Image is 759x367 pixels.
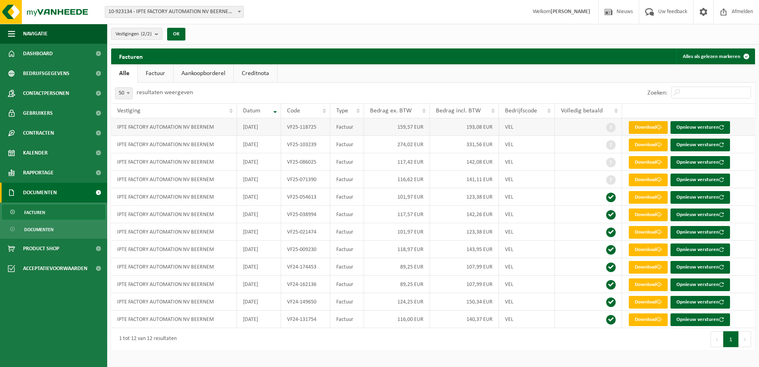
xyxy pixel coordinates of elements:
[23,239,59,259] span: Product Shop
[281,293,330,311] td: VF24-149650
[116,28,152,40] span: Vestigingen
[430,276,499,293] td: 107,99 EUR
[629,156,668,169] a: Download
[111,64,137,83] a: Alle
[281,118,330,136] td: VF25-118725
[561,108,603,114] span: Volledig betaald
[670,243,730,256] button: Opnieuw versturen
[364,206,430,223] td: 117,57 EUR
[629,313,668,326] a: Download
[629,296,668,309] a: Download
[670,139,730,151] button: Opnieuw versturen
[430,118,499,136] td: 193,08 EUR
[739,331,751,347] button: Next
[499,171,555,188] td: VEL
[330,311,364,328] td: Factuur
[23,44,53,64] span: Dashboard
[364,258,430,276] td: 89,25 EUR
[670,156,730,169] button: Opnieuw versturen
[111,206,237,223] td: IPTE FACTORY AUTOMATION NV BEERNEM
[670,278,730,291] button: Opnieuw versturen
[138,64,173,83] a: Factuur
[237,136,281,153] td: [DATE]
[111,276,237,293] td: IPTE FACTORY AUTOMATION NV BEERNEM
[111,118,237,136] td: IPTE FACTORY AUTOMATION NV BEERNEM
[670,121,730,134] button: Opnieuw versturen
[629,191,668,204] a: Download
[105,6,244,18] span: 10-923134 - IPTE FACTORY AUTOMATION NV BEERNEM - GENK
[430,293,499,311] td: 150,34 EUR
[281,206,330,223] td: VF25-038994
[330,241,364,258] td: Factuur
[111,258,237,276] td: IPTE FACTORY AUTOMATION NV BEERNEM
[281,188,330,206] td: VF25-054613
[281,223,330,241] td: VF25-021474
[117,108,141,114] span: Vestiging
[364,188,430,206] td: 101,97 EUR
[330,188,364,206] td: Factuur
[330,293,364,311] td: Factuur
[105,6,243,17] span: 10-923134 - IPTE FACTORY AUTOMATION NV BEERNEM - GENK
[137,89,193,96] label: resultaten weergeven
[551,9,590,15] strong: [PERSON_NAME]
[237,188,281,206] td: [DATE]
[237,206,281,223] td: [DATE]
[23,183,57,203] span: Documenten
[237,153,281,171] td: [DATE]
[499,241,555,258] td: VEL
[330,206,364,223] td: Factuur
[111,136,237,153] td: IPTE FACTORY AUTOMATION NV BEERNEM
[430,136,499,153] td: 331,56 EUR
[173,64,233,83] a: Aankoopborderel
[115,87,133,99] span: 50
[364,276,430,293] td: 89,25 EUR
[111,223,237,241] td: IPTE FACTORY AUTOMATION NV BEERNEM
[676,48,754,64] button: Alles als gelezen markeren
[2,205,105,220] a: Facturen
[237,118,281,136] td: [DATE]
[629,139,668,151] a: Download
[499,311,555,328] td: VEL
[364,293,430,311] td: 124,25 EUR
[499,136,555,153] td: VEL
[364,136,430,153] td: 274,02 EUR
[23,24,48,44] span: Navigatie
[23,64,69,83] span: Bedrijfsgegevens
[167,28,185,41] button: OK
[237,171,281,188] td: [DATE]
[499,223,555,241] td: VEL
[111,28,162,40] button: Vestigingen(2/2)
[24,205,45,220] span: Facturen
[23,83,69,103] span: Contactpersonen
[330,136,364,153] td: Factuur
[23,123,54,143] span: Contracten
[111,48,151,64] h2: Facturen
[499,118,555,136] td: VEL
[330,223,364,241] td: Factuur
[629,209,668,221] a: Download
[670,296,730,309] button: Opnieuw versturen
[281,241,330,258] td: VF25-009230
[141,31,152,37] count: (2/2)
[237,223,281,241] td: [DATE]
[436,108,481,114] span: Bedrag incl. BTW
[670,174,730,186] button: Opnieuw versturen
[499,188,555,206] td: VEL
[237,311,281,328] td: [DATE]
[115,332,177,346] div: 1 tot 12 van 12 resultaten
[116,88,132,99] span: 50
[330,118,364,136] td: Factuur
[281,258,330,276] td: VF24-174453
[111,153,237,171] td: IPTE FACTORY AUTOMATION NV BEERNEM
[430,258,499,276] td: 107,99 EUR
[23,259,87,278] span: Acceptatievoorwaarden
[499,153,555,171] td: VEL
[111,241,237,258] td: IPTE FACTORY AUTOMATION NV BEERNEM
[281,136,330,153] td: VF25-103239
[670,209,730,221] button: Opnieuw versturen
[364,171,430,188] td: 116,62 EUR
[364,153,430,171] td: 117,42 EUR
[281,311,330,328] td: VF24-131754
[430,311,499,328] td: 140,37 EUR
[237,258,281,276] td: [DATE]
